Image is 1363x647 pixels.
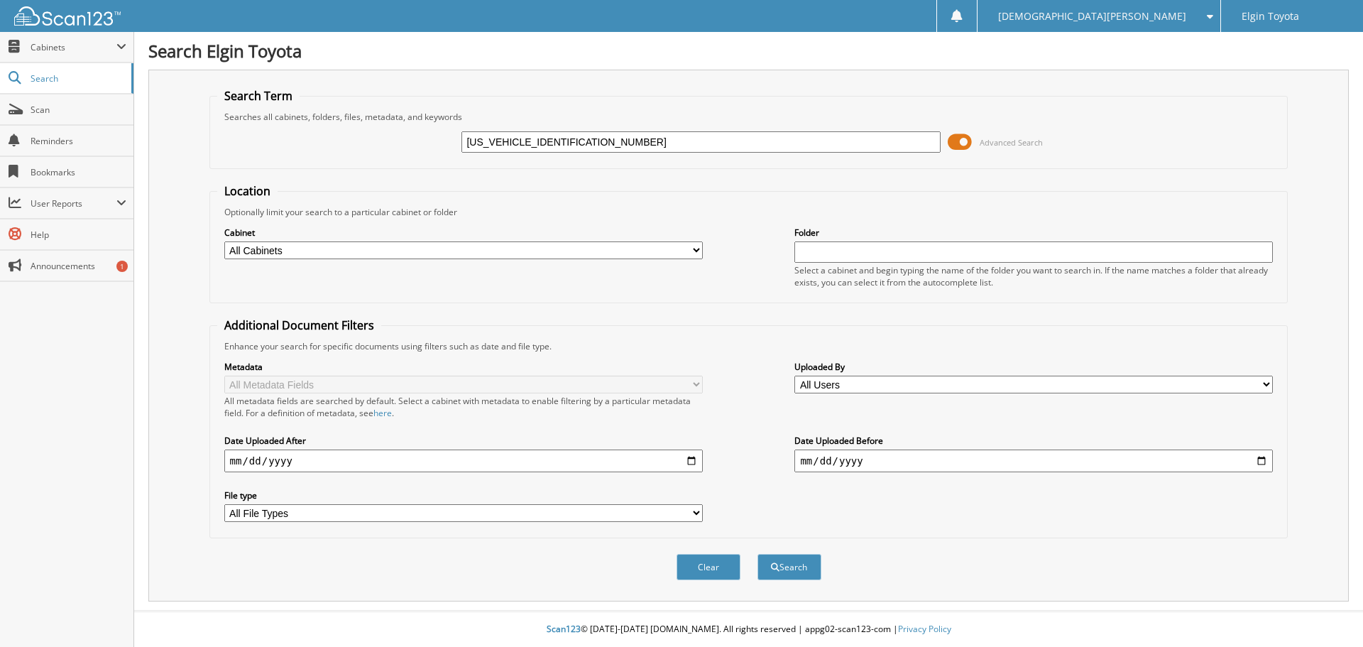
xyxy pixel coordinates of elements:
[217,111,1281,123] div: Searches all cabinets, folders, files, metadata, and keywords
[148,39,1349,62] h1: Search Elgin Toyota
[217,88,300,104] legend: Search Term
[31,229,126,241] span: Help
[116,261,128,272] div: 1
[217,206,1281,218] div: Optionally limit your search to a particular cabinet or folder
[224,450,703,472] input: start
[31,104,126,116] span: Scan
[677,554,740,580] button: Clear
[898,623,951,635] a: Privacy Policy
[224,227,703,239] label: Cabinet
[217,340,1281,352] div: Enhance your search for specific documents using filters such as date and file type.
[998,12,1186,21] span: [DEMOGRAPHIC_DATA][PERSON_NAME]
[757,554,821,580] button: Search
[217,317,381,333] legend: Additional Document Filters
[31,135,126,147] span: Reminders
[217,183,278,199] legend: Location
[224,435,703,447] label: Date Uploaded After
[134,612,1363,647] div: © [DATE]-[DATE] [DOMAIN_NAME]. All rights reserved | appg02-scan123-com |
[794,435,1273,447] label: Date Uploaded Before
[31,260,126,272] span: Announcements
[31,166,126,178] span: Bookmarks
[224,395,703,419] div: All metadata fields are searched by default. Select a cabinet with metadata to enable filtering b...
[547,623,581,635] span: Scan123
[224,489,703,501] label: File type
[373,407,392,419] a: here
[1242,12,1299,21] span: Elgin Toyota
[794,264,1273,288] div: Select a cabinet and begin typing the name of the folder you want to search in. If the name match...
[980,137,1043,148] span: Advanced Search
[794,361,1273,373] label: Uploaded By
[14,6,121,26] img: scan123-logo-white.svg
[794,227,1273,239] label: Folder
[31,197,116,210] span: User Reports
[224,361,703,373] label: Metadata
[31,72,124,85] span: Search
[794,450,1273,472] input: end
[31,41,116,53] span: Cabinets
